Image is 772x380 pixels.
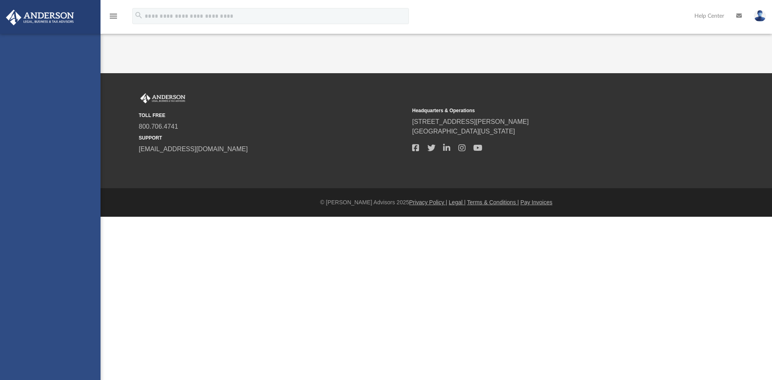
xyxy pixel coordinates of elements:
a: [GEOGRAPHIC_DATA][US_STATE] [412,128,515,135]
small: TOLL FREE [139,112,407,119]
a: [EMAIL_ADDRESS][DOMAIN_NAME] [139,146,248,152]
i: search [134,11,143,20]
div: © [PERSON_NAME] Advisors 2025 [101,198,772,207]
a: [STREET_ADDRESS][PERSON_NAME] [412,118,529,125]
a: 800.706.4741 [139,123,178,130]
img: Anderson Advisors Platinum Portal [139,93,187,104]
small: Headquarters & Operations [412,107,680,114]
i: menu [109,11,118,21]
a: Privacy Policy | [409,199,448,205]
a: Pay Invoices [520,199,552,205]
img: User Pic [754,10,766,22]
a: Legal | [449,199,466,205]
a: menu [109,15,118,21]
small: SUPPORT [139,134,407,142]
a: Terms & Conditions | [467,199,519,205]
img: Anderson Advisors Platinum Portal [4,10,76,25]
